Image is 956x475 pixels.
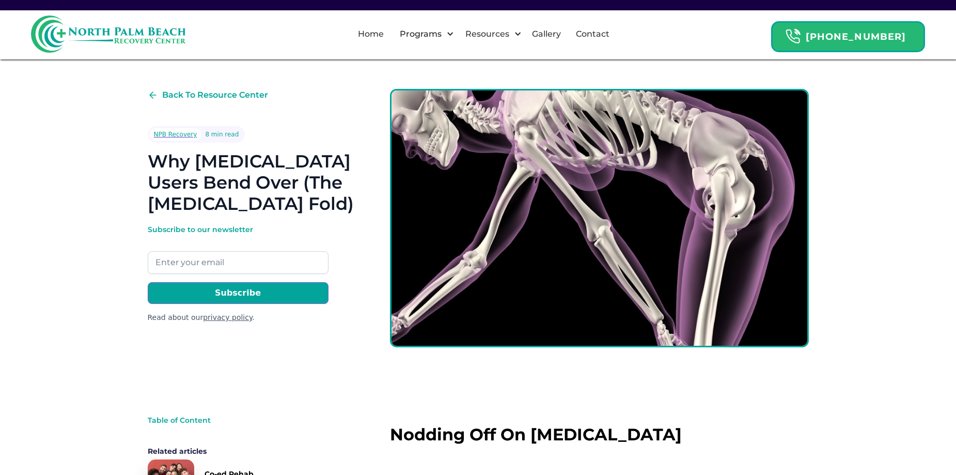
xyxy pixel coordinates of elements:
div: Table of Content [148,415,313,425]
form: Email Form [148,224,328,323]
img: Header Calendar Icons [785,28,801,44]
a: Contact [570,18,616,51]
div: Programs [391,18,457,51]
div: Resources [463,28,512,40]
a: NPB Recovery [150,128,201,141]
p: ‍ [390,449,809,466]
a: Home [352,18,390,51]
input: Enter your email [148,251,328,274]
a: privacy policy [203,313,252,321]
div: 8 min read [205,129,239,140]
input: Subscribe [148,282,328,304]
div: Related articles [148,446,313,456]
div: Read about our . [148,312,328,323]
div: Back To Resource Center [162,89,268,101]
strong: [PHONE_NUMBER] [806,31,906,42]
a: Header Calendar Icons[PHONE_NUMBER] [771,16,925,52]
div: NPB Recovery [154,129,197,140]
a: Back To Resource Center [148,89,268,101]
h1: Why [MEDICAL_DATA] Users Bend Over (The [MEDICAL_DATA] Fold) [148,151,357,214]
div: Resources [457,18,524,51]
h2: Nodding Off On [MEDICAL_DATA] [390,425,809,444]
div: Programs [397,28,444,40]
a: Gallery [526,18,567,51]
div: Subscribe to our newsletter [148,224,328,235]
